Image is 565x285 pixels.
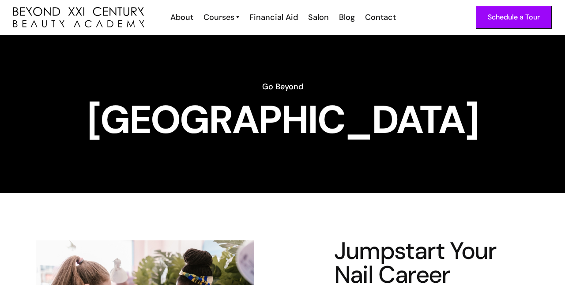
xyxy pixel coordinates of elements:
[339,11,355,23] div: Blog
[302,11,333,23] a: Salon
[476,6,552,29] a: Schedule a Tour
[488,11,540,23] div: Schedule a Tour
[308,11,329,23] div: Salon
[244,11,302,23] a: Financial Aid
[203,11,234,23] div: Courses
[365,11,396,23] div: Contact
[203,11,239,23] a: Courses
[165,11,198,23] a: About
[333,11,359,23] a: Blog
[13,7,144,28] a: home
[13,81,552,92] h6: Go Beyond
[87,95,478,145] strong: [GEOGRAPHIC_DATA]
[359,11,400,23] a: Contact
[249,11,298,23] div: Financial Aid
[13,7,144,28] img: beyond 21st century beauty academy logo
[170,11,193,23] div: About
